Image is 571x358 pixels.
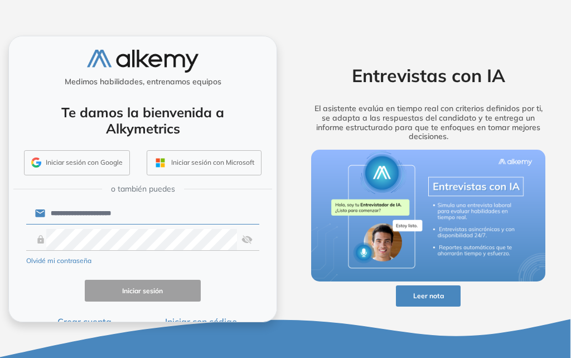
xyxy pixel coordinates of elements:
[154,156,167,169] img: OUTLOOK_ICON
[31,157,41,168] img: GMAIL_ICON
[13,77,272,87] h5: Medimos habilidades, entrenamos equipos
[311,150,545,281] img: img-more-info
[370,228,571,358] div: Widget de chat
[87,50,199,73] img: logo-alkemy
[26,315,143,328] button: Crear cuenta
[85,280,201,302] button: Iniciar sesión
[147,150,262,176] button: Iniciar sesión con Microsoft
[241,229,253,250] img: asd
[111,183,175,195] span: o también puedes
[298,65,558,86] h2: Entrevistas con IA
[24,150,130,176] button: Iniciar sesión con Google
[26,256,91,266] button: Olvidé mi contraseña
[23,104,262,137] h4: Te damos la bienvenida a Alkymetrics
[370,228,571,358] iframe: Chat Widget
[298,104,558,141] h5: El asistente evalúa en tiempo real con criterios definidos por ti, se adapta a las respuestas del...
[143,315,259,328] button: Iniciar con código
